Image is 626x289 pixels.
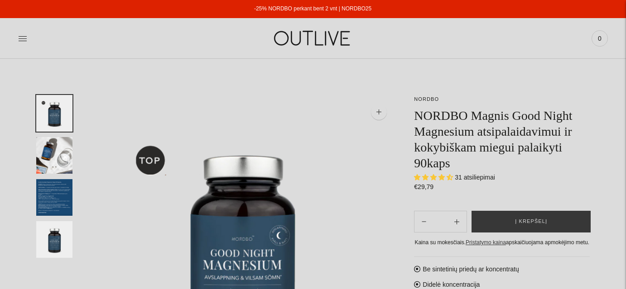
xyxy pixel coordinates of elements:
button: Translation missing: en.general.accessibility.image_thumbail [36,221,72,258]
button: Subtract product quantity [447,211,467,232]
span: 31 atsiliepimai [455,174,495,181]
a: -25% NORDBO perkant bent 2 vnt | NORDBO25 [254,5,371,12]
a: 0 [592,28,608,48]
a: Pristatymo kaina [466,239,506,246]
span: 4.71 stars [414,174,455,181]
span: Į krepšelį [515,217,547,226]
a: NORDBO [414,96,439,102]
img: OUTLIVE [256,23,370,54]
h1: NORDBO Magnis Good Night Magnesium atsipalaidavimui ir kokybiškam miegui palaikyti 90kaps [414,108,590,171]
span: €29,79 [414,183,433,190]
button: Į krepšelį [472,211,591,232]
div: Kaina su mokesčiais. apskaičiuojama apmokėjimo metu. [414,238,590,247]
input: Product quantity [433,215,447,228]
span: 0 [593,32,606,45]
button: Translation missing: en.general.accessibility.image_thumbail [36,137,72,174]
button: Translation missing: en.general.accessibility.image_thumbail [36,95,72,132]
button: Translation missing: en.general.accessibility.image_thumbail [36,179,72,216]
button: Add product quantity [414,211,433,232]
